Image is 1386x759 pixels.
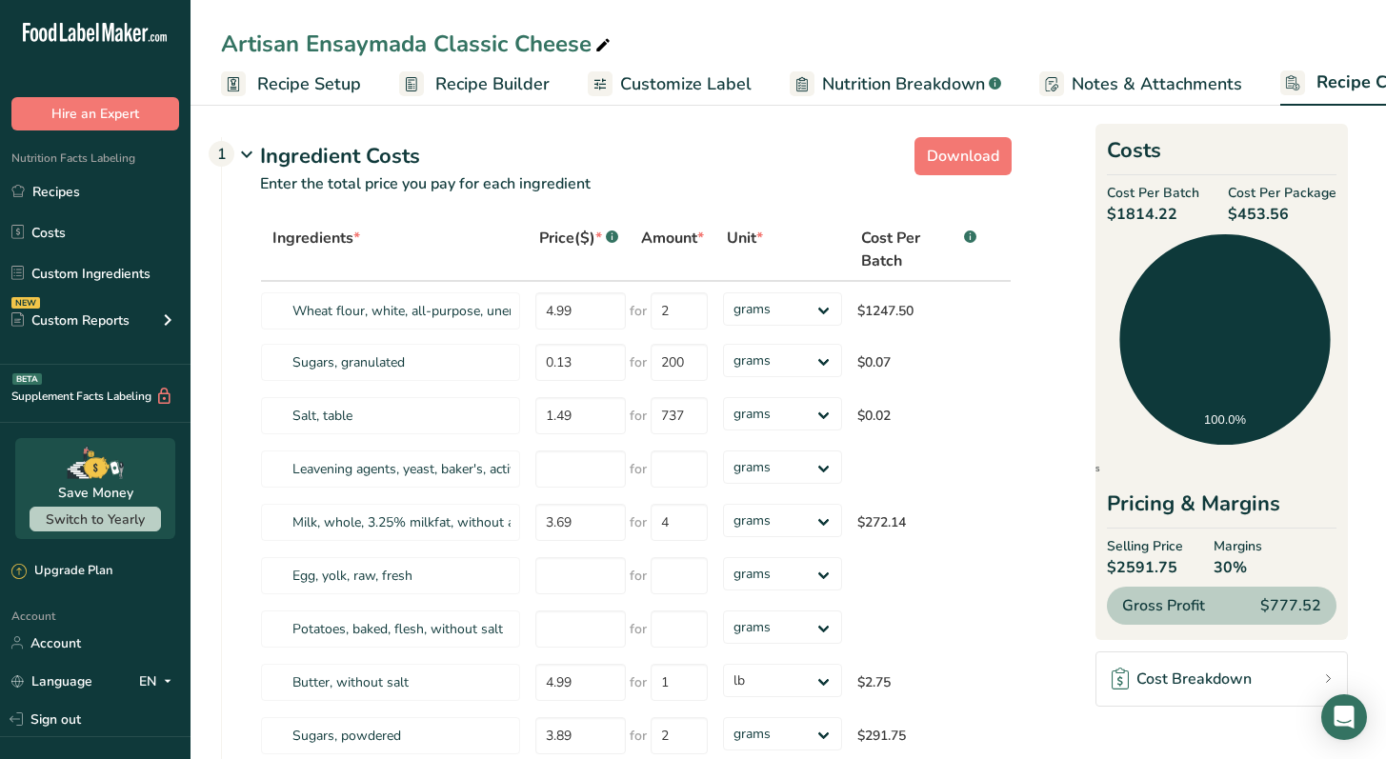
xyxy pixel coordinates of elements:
[1228,203,1336,226] span: $453.56
[209,141,234,167] div: 1
[1107,556,1183,579] span: $2591.75
[790,63,1001,106] a: Nutrition Breakdown
[435,71,550,97] span: Recipe Builder
[914,137,1012,175] button: Download
[630,459,647,479] span: for
[727,227,763,250] span: Unit
[1112,668,1252,690] div: Cost Breakdown
[12,373,42,385] div: BETA
[630,352,647,372] span: for
[221,27,614,61] div: Artisan Ensaymada Classic Cheese
[399,63,550,106] a: Recipe Builder
[11,665,92,698] a: Language
[850,389,988,442] td: $0.02
[11,97,179,130] button: Hire an Expert
[861,227,960,272] span: Cost Per Batch
[630,512,647,532] span: for
[850,655,988,709] td: $2.75
[630,672,647,692] span: for
[1214,536,1262,556] span: Margins
[260,141,1012,172] div: Ingredient Costs
[30,507,161,531] button: Switch to Yearly
[630,726,647,746] span: for
[58,483,133,503] div: Save Money
[822,71,985,97] span: Nutrition Breakdown
[1122,594,1205,617] span: Gross Profit
[221,63,361,106] a: Recipe Setup
[1107,135,1336,175] h2: Costs
[630,301,647,321] span: for
[588,63,752,106] a: Customize Label
[1107,536,1183,556] span: Selling Price
[1043,464,1100,473] span: Ingredients
[1107,183,1199,203] span: Cost Per Batch
[1072,71,1242,97] span: Notes & Attachments
[850,282,988,335] td: $1247.50
[11,310,130,330] div: Custom Reports
[11,297,40,309] div: NEW
[1039,63,1242,106] a: Notes & Attachments
[257,71,361,97] span: Recipe Setup
[11,562,112,581] div: Upgrade Plan
[1260,594,1321,617] span: $777.52
[1107,203,1199,226] span: $1814.22
[850,335,988,389] td: $0.07
[1321,694,1367,740] div: Open Intercom Messenger
[139,669,179,692] div: EN
[927,145,999,168] span: Download
[1214,556,1262,579] span: 30%
[630,566,647,586] span: for
[630,619,647,639] span: for
[46,510,145,529] span: Switch to Yearly
[641,227,704,250] span: Amount
[850,495,988,549] td: $272.14
[620,71,752,97] span: Customize Label
[539,227,618,250] div: Price($)
[222,172,1012,218] p: Enter the total price you pay for each ingredient
[1107,489,1336,529] div: Pricing & Margins
[1228,183,1336,203] span: Cost Per Package
[1095,651,1348,707] a: Cost Breakdown
[272,227,360,250] span: Ingredients
[630,406,647,426] span: for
